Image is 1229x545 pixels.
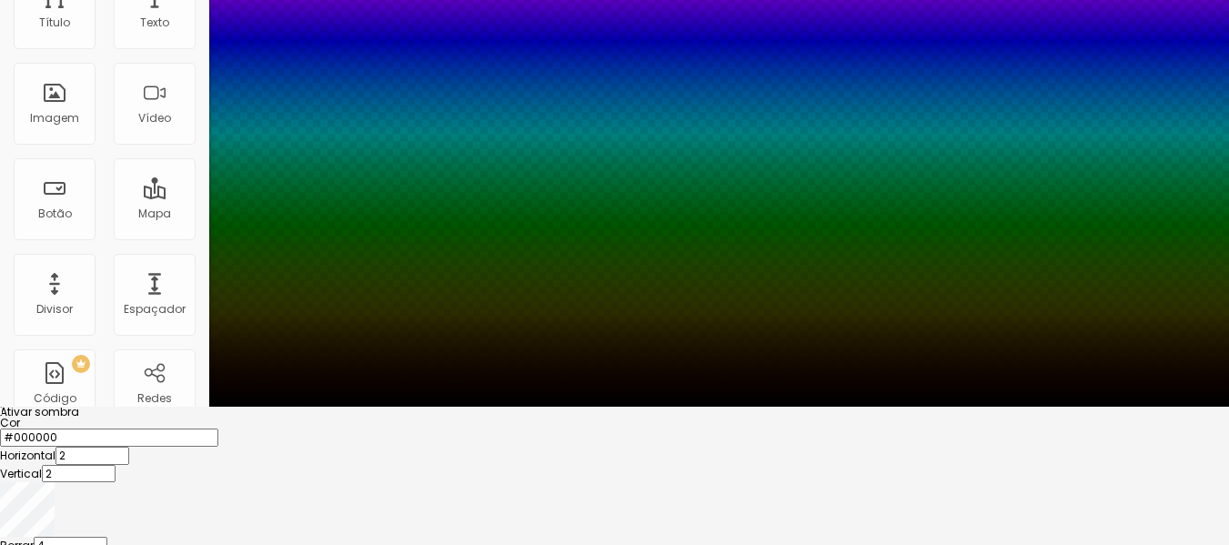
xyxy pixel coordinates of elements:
font: Imagem [30,110,79,126]
font: Título [39,15,70,30]
font: Mapa [138,206,171,221]
font: Divisor [36,301,73,317]
font: Redes Sociais [134,390,176,419]
font: Espaçador [124,301,186,317]
font: Vídeo [138,110,171,126]
font: Texto [140,15,169,30]
font: Botão [38,206,72,221]
font: Código HTML [34,390,76,419]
